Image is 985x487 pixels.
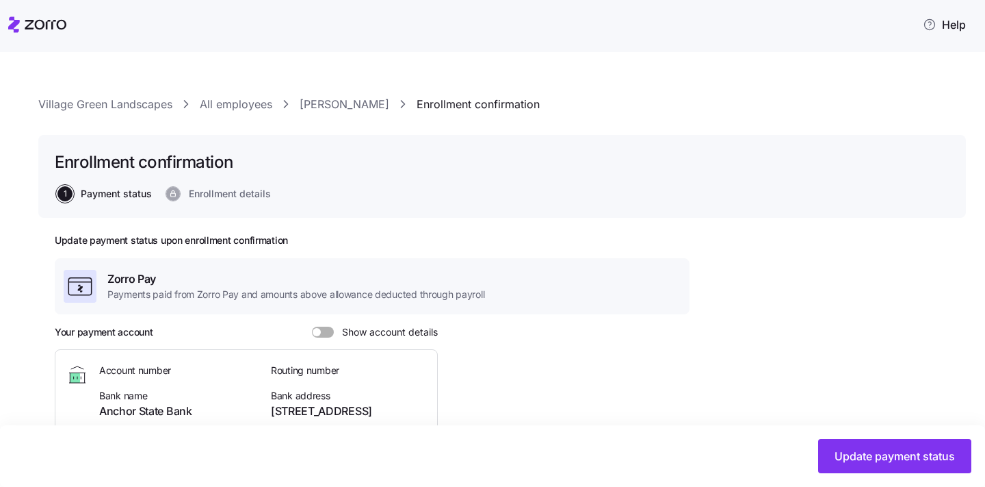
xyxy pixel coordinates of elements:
[55,325,153,339] h3: Your payment account
[835,448,955,464] span: Update payment status
[107,271,484,288] span: Zorro Pay
[271,403,426,420] span: [STREET_ADDRESS]
[923,16,966,33] span: Help
[271,364,426,377] span: Routing number
[818,439,971,473] button: Update payment status
[334,327,438,338] span: Show account details
[300,96,389,113] a: [PERSON_NAME]
[912,11,977,38] button: Help
[107,288,484,301] span: Payments paid from Zorro Pay and amounts above allowance deducted through payroll
[271,389,426,403] span: Bank address
[99,403,254,420] span: Anchor State Bank
[99,364,254,377] span: Account number
[189,189,271,199] span: Enrollment details
[55,186,152,201] a: 1Payment status
[200,96,272,113] a: All employees
[57,186,152,201] button: 1Payment status
[81,189,152,199] span: Payment status
[99,389,254,403] span: Bank name
[417,96,540,113] a: Enrollment confirmation
[38,96,172,113] a: Village Green Landscapes
[55,151,233,173] h1: Enrollment confirmation
[55,234,689,247] h2: Update payment status upon enrollment confirmation
[166,186,271,201] button: Enrollment details
[57,186,73,201] span: 1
